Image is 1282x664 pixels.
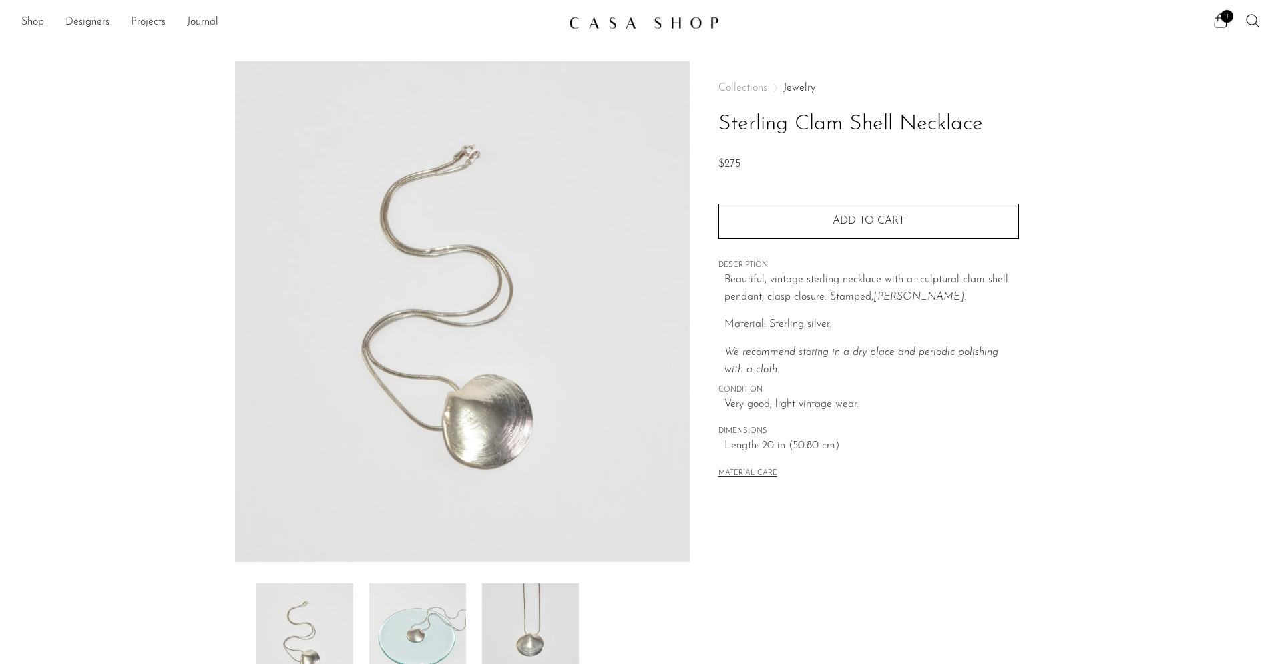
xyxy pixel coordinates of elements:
[724,316,1019,334] p: Material: Sterling silver.
[718,426,1019,438] span: DIMENSIONS
[187,14,218,31] a: Journal
[833,215,905,228] span: Add to cart
[1221,10,1233,23] span: 1
[718,107,1019,141] h1: Sterling Clam Shell Necklace
[724,396,1019,414] span: Very good; light vintage wear.
[783,83,815,93] a: Jewelry
[724,272,1019,306] p: Beautiful, vintage sterling necklace with a sculptural clam shell pendant, clasp closure. Stamped,
[724,438,1019,455] span: Length: 20 in (50.80 cm)
[718,384,1019,396] span: CONDITION
[718,260,1019,272] span: DESCRIPTION
[724,347,998,375] em: We recommend storing in a dry place and periodic polishing with a cloth.
[718,159,740,170] span: $275
[65,14,110,31] a: Designers
[718,83,1019,93] nav: Breadcrumbs
[718,469,777,479] button: MATERIAL CARE
[235,61,690,562] img: Sterling Clam Shell Necklace
[21,14,44,31] a: Shop
[21,11,558,34] ul: NEW HEADER MENU
[131,14,166,31] a: Projects
[21,11,558,34] nav: Desktop navigation
[718,83,767,93] span: Collections
[718,204,1019,238] button: Add to cart
[873,292,966,302] em: [PERSON_NAME].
